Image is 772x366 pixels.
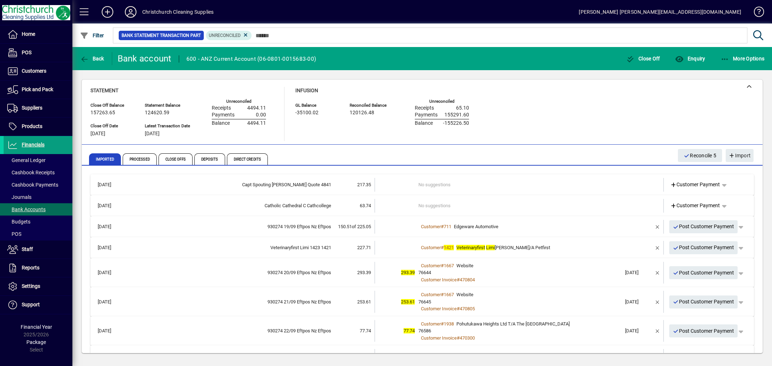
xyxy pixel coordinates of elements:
[678,149,722,162] button: Reconcile 5
[421,263,441,268] span: Customer
[22,246,33,252] span: Staff
[26,339,46,345] span: Package
[669,266,738,279] button: Post Customer Payment
[22,50,31,55] span: POS
[90,287,754,316] mat-expansion-panel-header: [DATE]930274 21/09 Eftpos Nz Eftpos253.61253.61Customer#1667Website76645Customer Invoice#470805[D...
[460,277,475,282] span: 470804
[206,31,252,40] mat-chip: Reconciliation Status: Unreconciled
[456,292,473,297] span: Website
[22,123,42,129] span: Products
[418,270,431,275] span: 76644
[4,154,72,166] a: General Ledger
[748,1,763,25] a: Knowledge Base
[4,191,72,203] a: Journals
[89,153,121,165] span: Imported
[626,56,660,61] span: Close Off
[670,352,720,360] span: Customer Payment
[418,320,456,328] a: Customer#1938
[673,242,734,254] span: Post Customer Payment
[652,296,663,308] button: Remove
[90,110,115,116] span: 157263.65
[441,292,444,297] span: #
[94,291,128,313] td: [DATE]
[94,241,128,255] td: [DATE]
[22,31,35,37] span: Home
[7,219,30,225] span: Budgets
[669,295,738,308] button: Post Customer Payment
[227,153,268,165] span: Direct Credits
[22,302,40,307] span: Support
[673,221,734,233] span: Post Customer Payment
[401,299,415,305] span: 253.61
[128,298,331,306] div: 930274 21/09 Eftpos Nz Eftpos
[145,131,160,137] span: [DATE]
[418,334,477,342] a: Customer Invoice#470300
[7,231,21,237] span: POS
[675,56,705,61] span: Enquiry
[418,262,456,269] a: Customer#1667
[457,335,460,341] span: #
[118,53,172,64] div: Bank account
[80,33,104,38] span: Filter
[444,321,454,327] span: 1938
[429,99,455,104] label: Unreconciled
[652,325,663,337] button: Remove
[90,124,134,128] span: Close Off Date
[128,244,331,251] div: Veterinaryfirst Limi 1423 1421
[726,149,754,162] button: Import
[357,245,371,250] span: 227.71
[128,269,331,276] div: 930274 20/09 Eftpos Nz Eftpos
[418,178,621,192] td: No suggestions
[338,224,352,229] span: 150.51
[90,195,754,216] mat-expansion-panel-header: [DATE]Catholic Cathedral C Cathcollege63.74No suggestionsCustomer Payment
[456,105,469,111] span: 65.10
[128,223,331,230] div: 930274 19/09 Eftpos Nz Eftpos
[418,305,477,312] a: Customer Invoice#470805
[123,153,157,165] span: Processed
[357,270,371,275] span: 293.39
[90,131,105,137] span: [DATE]
[652,221,663,233] button: Remove
[90,174,754,195] mat-expansion-panel-header: [DATE]Capt Spouting [PERSON_NAME] Quote 4841217.35No suggestionsCustomer Payment
[22,68,46,74] span: Customers
[94,178,128,192] td: [DATE]
[444,292,454,297] span: 1667
[256,112,266,118] span: 0.00
[444,224,451,229] span: 711
[4,259,72,277] a: Reports
[94,220,128,234] td: [DATE]
[444,112,469,118] span: 155291.60
[90,237,754,258] mat-expansion-panel-header: [DATE]Veterinaryfirst Limi 1423 1421227.71Customer#1421Veterinaryfirst Limi[PERSON_NAME]/A Petfir...
[128,202,331,209] div: Catholic Cathedral C Cathcollege
[209,33,241,38] span: Unreconciled
[418,276,477,284] a: Customer Invoice#470804
[212,112,235,118] span: Payments
[625,269,652,276] div: [DATE]
[247,120,266,126] span: 4494.11
[352,224,371,229] span: of 225.05
[94,262,128,284] td: [DATE]
[457,277,460,282] span: #
[21,324,52,330] span: Financial Year
[579,6,741,18] div: [PERSON_NAME] [PERSON_NAME][EMAIL_ADDRESS][DOMAIN_NAME]
[421,306,457,311] span: Customer Invoice
[145,103,190,108] span: Statement Balance
[7,207,46,212] span: Bank Accounts
[80,56,104,61] span: Back
[441,263,444,268] span: #
[418,299,431,305] span: 76645
[456,263,473,268] span: Website
[418,291,456,298] a: Customer#1667
[96,5,119,18] button: Add
[90,216,754,237] mat-expansion-panel-header: [DATE]930274 19/09 Eftpos Nz Eftpos150.51of 225.05Customer#711Edgeware AutomotivePost Customer Pa...
[226,99,252,104] label: Unreconciled
[456,245,485,250] em: Veterinaryfirst
[721,56,765,61] span: More Options
[247,105,266,111] span: 4494.11
[4,62,72,80] a: Customers
[4,228,72,240] a: POS
[22,142,45,148] span: Financials
[145,124,190,128] span: Latest Transaction Date
[457,306,460,311] span: #
[421,245,441,250] span: Customer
